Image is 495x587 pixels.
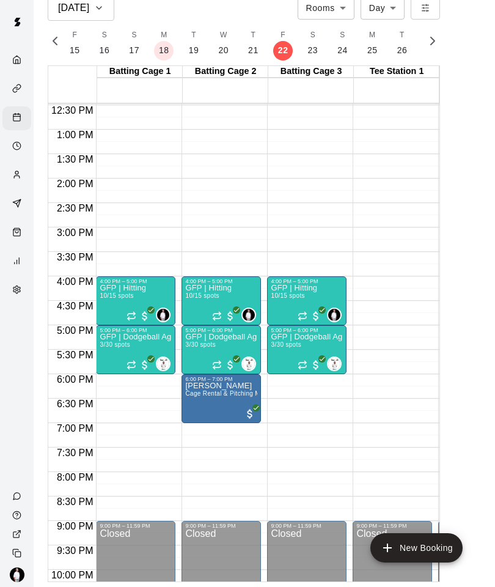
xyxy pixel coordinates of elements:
img: Travis Hamilton [157,309,169,321]
button: T21 [238,26,268,61]
div: Travis Hamilton [241,308,256,322]
p: 22 [278,44,288,57]
span: 7:00 PM [54,423,97,434]
span: All customers have paid [224,310,237,322]
span: 10/15 spots filled [271,292,304,299]
span: S [310,29,315,42]
div: 5:00 PM – 6:00 PM: GFP | Dodgeball Agility [182,325,261,374]
div: 5:00 PM – 6:00 PM [100,327,172,333]
span: 3/30 spots filled [271,341,301,348]
span: All customers have paid [310,359,322,371]
span: F [72,29,77,42]
span: 4:30 PM [54,301,97,311]
button: T26 [387,26,417,61]
div: 4:00 PM – 5:00 PM: GFP | Hitting [96,276,175,325]
div: 9:00 PM – 11:59 PM [356,523,428,529]
div: Batting Cage 1 [97,66,183,78]
div: 4:00 PM – 5:00 PM [185,278,257,284]
span: 7:30 PM [54,448,97,458]
span: Recurring event [212,311,222,321]
div: 6:00 PM – 7:00 PM: Cage Rental & Pitching Machine [182,374,261,423]
p: 24 [337,44,348,57]
span: 3/30 spots filled [100,341,130,348]
div: Batting Cage 2 [183,66,268,78]
p: 15 [70,44,80,57]
span: Recurring event [127,360,136,370]
div: Tee Station 1 [354,66,439,78]
button: M25 [358,26,387,61]
span: 6:00 PM [54,374,97,385]
div: Gehrig Conard [241,356,256,371]
span: 1:00 PM [54,130,97,140]
p: 19 [189,44,199,57]
button: S23 [298,26,328,61]
span: M [369,29,375,42]
img: Gehrig Conard [157,358,169,370]
p: 25 [367,44,378,57]
span: Cage Rental & Pitching Machine [185,390,279,397]
div: Batting Cage 3 [268,66,354,78]
span: 10:00 PM [48,570,96,580]
span: Travis Hamilton [332,308,342,322]
span: Travis Hamilton [246,308,256,322]
span: F [280,29,285,42]
p: 16 [100,44,110,57]
img: Gehrig Conard [243,358,255,370]
div: 5:00 PM – 6:00 PM: GFP | Dodgeball Agility [267,325,346,374]
span: All customers have paid [310,310,322,322]
a: Visit help center [2,506,34,525]
span: 10/15 spots filled [185,292,219,299]
button: F15 [60,26,90,61]
div: 5:00 PM – 6:00 PM [271,327,343,333]
span: S [131,29,136,42]
span: 8:30 PM [54,497,97,507]
button: S17 [119,26,149,61]
div: 4:00 PM – 5:00 PM [271,278,343,284]
span: 8:00 PM [54,472,97,482]
span: Recurring event [298,311,307,321]
div: 6:00 PM – 7:00 PM [185,376,257,382]
img: Travis Hamilton [243,309,255,321]
p: 21 [248,44,258,57]
div: 5:00 PM – 6:00 PM [185,327,257,333]
div: Copy public page link [2,544,34,563]
span: All customers have paid [244,408,256,420]
span: 9:00 PM [54,521,97,531]
p: 18 [159,44,169,57]
div: 4:00 PM – 5:00 PM: GFP | Hitting [182,276,261,325]
span: All customers have paid [139,310,151,322]
span: All customers have paid [224,359,237,371]
div: 9:00 PM – 11:59 PM [271,523,343,529]
span: T [251,29,256,42]
div: 4:00 PM – 5:00 PM [100,278,172,284]
span: 3:30 PM [54,252,97,262]
div: 9:00 PM – 11:59 PM [185,523,257,529]
span: 1:30 PM [54,154,97,164]
span: 2:00 PM [54,179,97,189]
span: 5:00 PM [54,325,97,336]
p: 23 [308,44,318,57]
a: Contact Us [2,487,34,506]
span: S [102,29,107,42]
button: S24 [328,26,358,61]
span: T [400,29,405,42]
span: T [191,29,196,42]
div: Travis Hamilton [156,308,170,322]
button: F22 [268,26,298,61]
img: Travis Hamilton [328,309,340,321]
div: 9:00 PM – 11:59 PM [100,523,172,529]
span: Gehrig Conard [246,356,256,371]
p: 17 [129,44,139,57]
span: Gehrig Conard [161,356,170,371]
a: View public page [2,525,34,544]
span: W [220,29,227,42]
img: Swift logo [5,10,29,34]
span: Recurring event [298,360,307,370]
p: 20 [218,44,229,57]
div: Gehrig Conard [156,356,170,371]
button: T19 [179,26,209,61]
span: Travis Hamilton [161,308,170,322]
span: 5:30 PM [54,350,97,360]
span: Gehrig Conard [332,356,342,371]
span: 2:30 PM [54,203,97,213]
